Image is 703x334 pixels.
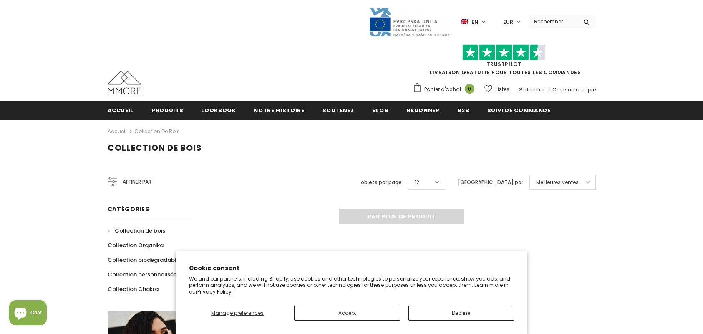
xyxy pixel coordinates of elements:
[211,309,264,316] span: Manage preferences
[372,101,389,119] a: Blog
[361,178,402,187] label: objets par page
[462,44,546,61] img: Faites confiance aux étoiles pilotes
[197,288,232,295] a: Privacy Policy
[108,205,149,213] span: Catégories
[134,128,180,135] a: Collection de bois
[458,101,469,119] a: B2B
[108,106,134,114] span: Accueil
[369,7,452,37] img: Javni Razpis
[415,178,419,187] span: 12
[108,71,141,94] img: Cas MMORE
[294,306,400,321] button: Accept
[108,271,177,278] span: Collection personnalisée
[123,177,151,187] span: Affiner par
[108,223,165,238] a: Collection de bois
[458,106,469,114] span: B2B
[487,101,551,119] a: Suivi de commande
[189,306,286,321] button: Manage preferences
[108,256,180,264] span: Collection biodégradable
[465,84,474,94] span: 0
[424,85,461,94] span: Panier d'achat
[487,106,551,114] span: Suivi de commande
[201,106,236,114] span: Lookbook
[151,101,183,119] a: Produits
[458,178,523,187] label: [GEOGRAPHIC_DATA] par
[496,85,509,94] span: Listes
[115,227,165,235] span: Collection de bois
[413,83,479,96] a: Panier d'achat 0
[7,300,49,327] inbox-online-store-chat: Shopify online store chat
[108,285,159,293] span: Collection Chakra
[552,86,596,93] a: Créez un compte
[461,18,468,25] img: i-lang-1.png
[189,264,514,273] h2: Cookie consent
[108,142,202,154] span: Collection de bois
[484,82,509,96] a: Listes
[254,101,304,119] a: Notre histoire
[471,18,478,26] span: en
[503,18,513,26] span: EUR
[254,106,304,114] span: Notre histoire
[536,178,579,187] span: Meilleures ventes
[108,101,134,119] a: Accueil
[201,101,236,119] a: Lookbook
[108,241,164,249] span: Collection Organika
[407,101,439,119] a: Redonner
[413,48,596,76] span: LIVRAISON GRATUITE POUR TOUTES LES COMMANDES
[323,106,354,114] span: soutenez
[189,276,514,295] p: We and our partners, including Shopify, use cookies and other technologies to personalize your ex...
[108,282,159,296] a: Collection Chakra
[369,18,452,25] a: Javni Razpis
[407,106,439,114] span: Redonner
[108,267,177,282] a: Collection personnalisée
[519,86,545,93] a: S'identifier
[487,61,522,68] a: TrustPilot
[408,306,514,321] button: Decline
[108,238,164,253] a: Collection Organika
[108,127,126,137] a: Accueil
[323,101,354,119] a: soutenez
[151,106,183,114] span: Produits
[546,86,551,93] span: or
[108,253,180,267] a: Collection biodégradable
[529,15,577,28] input: Search Site
[372,106,389,114] span: Blog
